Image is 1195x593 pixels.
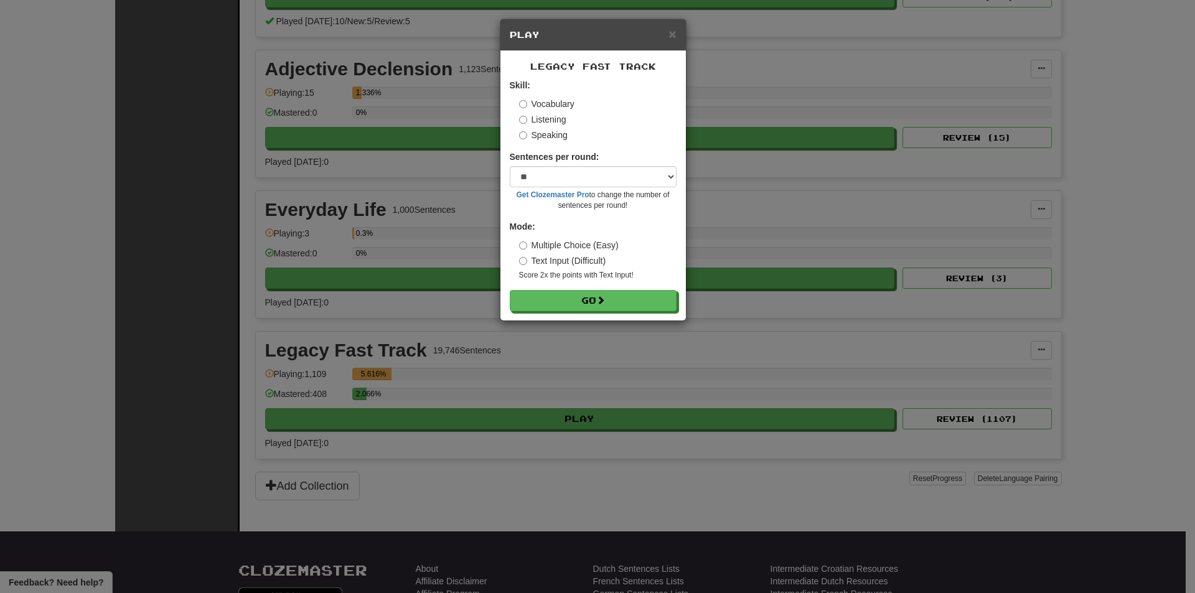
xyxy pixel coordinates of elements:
[668,27,676,40] button: Close
[519,129,568,141] label: Speaking
[510,80,530,90] strong: Skill:
[517,190,589,199] a: Get Clozemaster Pro
[519,257,527,265] input: Text Input (Difficult)
[510,151,599,163] label: Sentences per round:
[668,27,676,41] span: ×
[519,241,527,250] input: Multiple Choice (Easy)
[519,100,527,108] input: Vocabulary
[530,61,656,72] span: Legacy Fast Track
[519,98,574,110] label: Vocabulary
[510,290,677,311] button: Go
[519,131,527,139] input: Speaking
[519,270,677,281] small: Score 2x the points with Text Input !
[519,116,527,124] input: Listening
[510,222,535,231] strong: Mode:
[519,254,606,267] label: Text Input (Difficult)
[510,29,677,41] h5: Play
[519,113,566,126] label: Listening
[519,239,619,251] label: Multiple Choice (Easy)
[510,190,677,211] small: to change the number of sentences per round!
